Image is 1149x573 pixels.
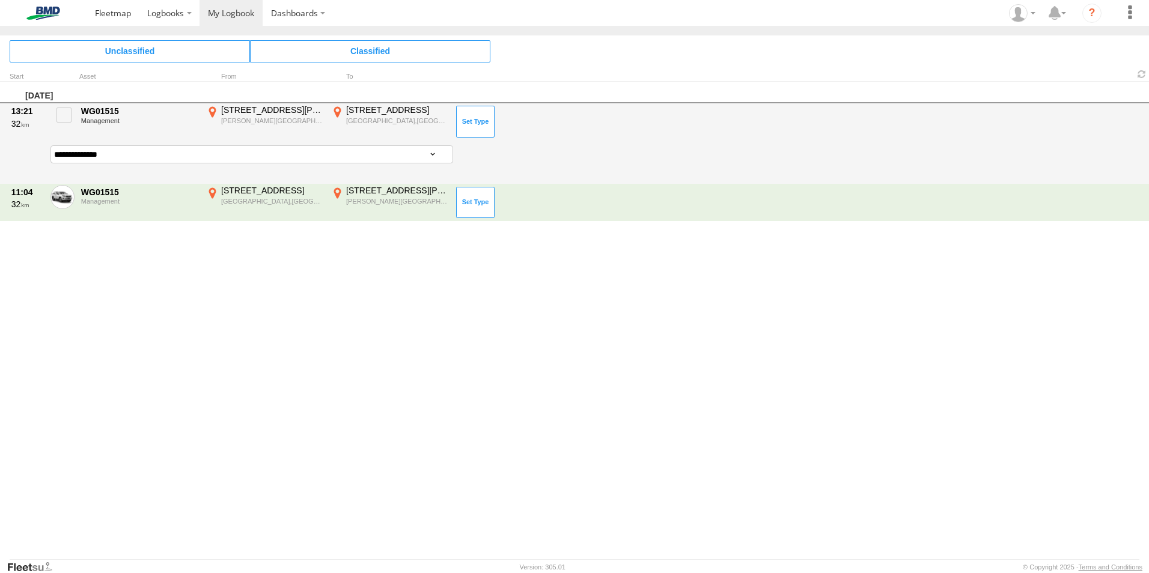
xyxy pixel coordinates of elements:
label: Click to View Event Location [329,185,450,220]
div: © Copyright 2025 - [1023,563,1142,571]
div: Management [81,117,198,124]
div: WG01515 [81,106,198,117]
label: Click to View Event Location [204,105,325,139]
div: Asset [79,74,200,80]
div: [GEOGRAPHIC_DATA],[GEOGRAPHIC_DATA] [346,117,448,125]
div: [PERSON_NAME][GEOGRAPHIC_DATA],[GEOGRAPHIC_DATA] [346,197,448,205]
div: 13:21 [11,106,44,117]
img: bmd-logo.svg [12,7,75,20]
div: [STREET_ADDRESS][PERSON_NAME] [346,185,448,196]
a: Terms and Conditions [1079,563,1142,571]
div: Version: 305.01 [520,563,565,571]
label: Click to View Event Location [329,105,450,139]
div: Click to Sort [10,74,46,80]
button: Click to Set [456,187,495,218]
div: [PERSON_NAME][GEOGRAPHIC_DATA],[GEOGRAPHIC_DATA] [221,117,323,125]
div: 32 [11,118,44,129]
div: [STREET_ADDRESS] [346,105,448,115]
div: From [204,74,325,80]
label: Click to View Event Location [204,185,325,220]
div: [STREET_ADDRESS][PERSON_NAME] [221,105,323,115]
div: 11:04 [11,187,44,198]
a: Visit our Website [7,561,62,573]
div: WG01515 [81,187,198,198]
div: [STREET_ADDRESS] [221,185,323,196]
span: Click to view Classified Trips [250,40,490,62]
i: ? [1082,4,1102,23]
div: Chris Brett [1005,4,1040,22]
button: Click to Set [456,106,495,137]
div: To [329,74,450,80]
div: Management [81,198,198,205]
div: 32 [11,199,44,210]
div: [GEOGRAPHIC_DATA],[GEOGRAPHIC_DATA] [221,197,323,205]
span: Click to view Unclassified Trips [10,40,250,62]
span: Refresh [1135,68,1149,80]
